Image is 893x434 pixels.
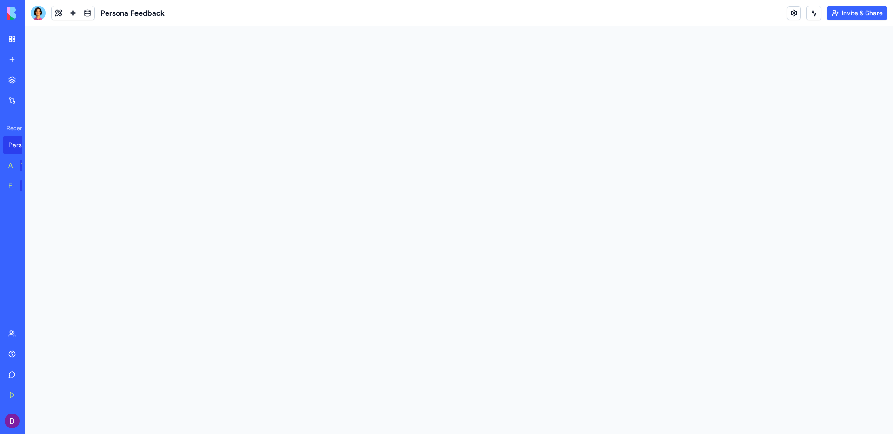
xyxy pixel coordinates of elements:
[827,6,887,20] button: Invite & Share
[100,7,165,19] span: Persona Feedback
[3,136,40,154] a: Persona Feedback
[3,125,22,132] span: Recent
[8,161,13,170] div: AI Logo Generator
[5,414,20,428] img: ACg8ocL5NvOaK806FwoqdO6kA4S11PwWwU2Ul1xbdWc2Q_7idgy3Qw=s96-c
[3,177,40,195] a: Feedback FormTRY
[8,181,13,191] div: Feedback Form
[8,140,34,150] div: Persona Feedback
[20,160,34,171] div: TRY
[7,7,64,20] img: logo
[3,156,40,175] a: AI Logo GeneratorTRY
[20,180,34,191] div: TRY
